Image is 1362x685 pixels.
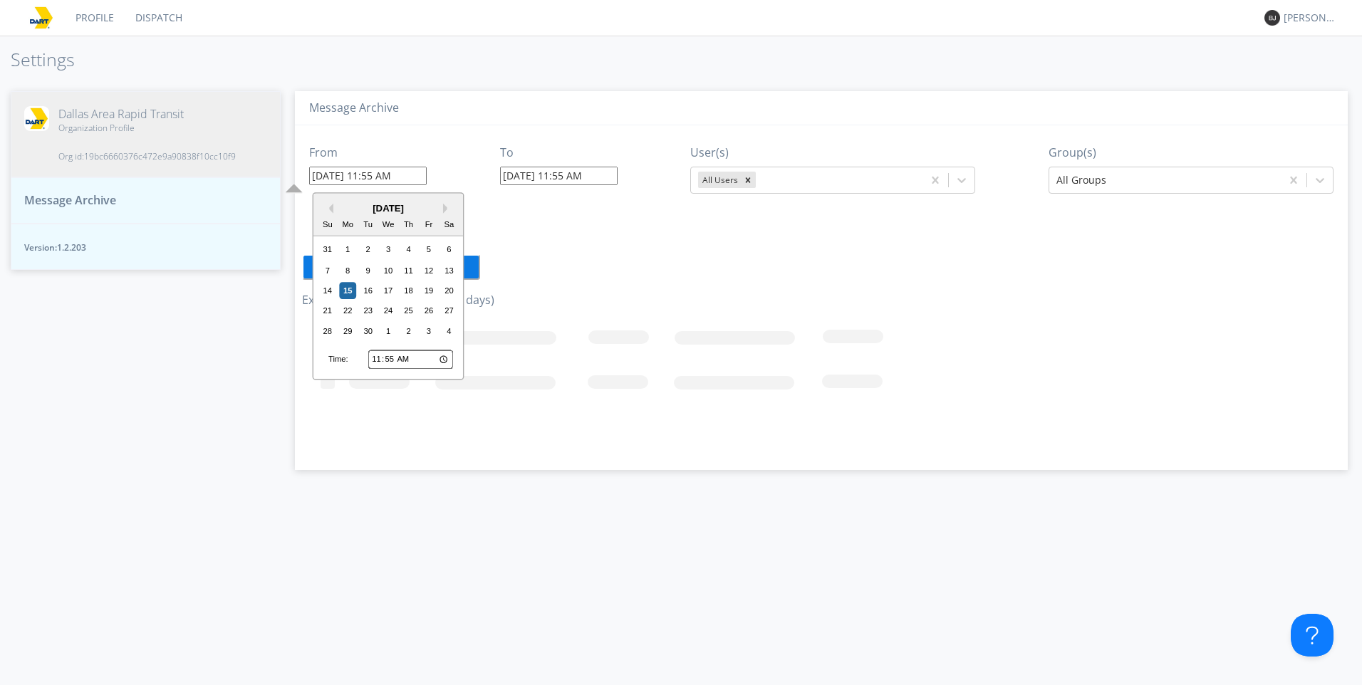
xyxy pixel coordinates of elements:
[1284,11,1337,25] div: [PERSON_NAME]
[441,282,458,299] div: Choose Saturday, September 20th, 2025
[313,202,463,215] div: [DATE]
[420,323,437,340] div: Choose Friday, October 3rd, 2025
[420,262,437,279] div: Choose Friday, September 12th, 2025
[58,122,236,134] span: Organization Profile
[1291,614,1334,657] iframe: Toggle Customer Support
[400,323,417,340] div: Choose Thursday, October 2nd, 2025
[11,224,281,270] button: Version:1.2.203
[380,282,397,299] div: Choose Wednesday, September 17th, 2025
[400,262,417,279] div: Choose Thursday, September 11th, 2025
[380,262,397,279] div: Choose Wednesday, September 10th, 2025
[339,241,356,258] div: Choose Monday, September 1st, 2025
[420,241,437,258] div: Choose Friday, September 5th, 2025
[380,323,397,340] div: Choose Wednesday, October 1st, 2025
[360,323,377,340] div: Choose Tuesday, September 30th, 2025
[420,303,437,320] div: Choose Friday, September 26th, 2025
[339,282,356,299] div: Choose Monday, September 15th, 2025
[500,147,618,160] h3: To
[360,216,377,234] div: Tu
[28,5,54,31] img: 78cd887fa48448738319bff880e8b00c
[318,240,459,341] div: month 2025-09
[441,303,458,320] div: Choose Saturday, September 27th, 2025
[1264,10,1280,26] img: 373638.png
[319,282,336,299] div: Choose Sunday, September 14th, 2025
[339,216,356,234] div: Mo
[339,262,356,279] div: Choose Monday, September 8th, 2025
[420,216,437,234] div: Fr
[698,172,740,188] div: All Users
[319,303,336,320] div: Choose Sunday, September 21st, 2025
[302,254,480,280] button: Create Zip
[420,282,437,299] div: Choose Friday, September 19th, 2025
[339,323,356,340] div: Choose Monday, September 29th, 2025
[58,106,236,122] span: Dallas Area Rapid Transit
[24,241,267,253] span: Version: 1.2.203
[360,282,377,299] div: Choose Tuesday, September 16th, 2025
[400,241,417,258] div: Choose Thursday, September 4th, 2025
[360,303,377,320] div: Choose Tuesday, September 23rd, 2025
[319,241,336,258] div: Choose Sunday, August 31st, 2025
[319,323,336,340] div: Choose Sunday, September 28th, 2025
[319,262,336,279] div: Choose Sunday, September 7th, 2025
[24,192,116,209] span: Message Archive
[24,106,49,131] img: 78cd887fa48448738319bff880e8b00c
[690,147,975,160] h3: User(s)
[400,303,417,320] div: Choose Thursday, September 25th, 2025
[339,303,356,320] div: Choose Monday, September 22nd, 2025
[441,323,458,340] div: Choose Saturday, October 4th, 2025
[11,91,281,178] button: Dallas Area Rapid TransitOrganization ProfileOrg id:19bc6660376c472e9a90838f10cc10f9
[302,294,1341,307] h3: Export History (expires after 2 days)
[58,150,236,162] span: Org id: 19bc6660376c472e9a90838f10cc10f9
[368,350,453,369] input: Time
[400,282,417,299] div: Choose Thursday, September 18th, 2025
[380,216,397,234] div: We
[441,241,458,258] div: Choose Saturday, September 6th, 2025
[740,172,756,188] div: Remove All Users
[441,262,458,279] div: Choose Saturday, September 13th, 2025
[400,216,417,234] div: Th
[309,102,1334,115] h3: Message Archive
[380,241,397,258] div: Choose Wednesday, September 3rd, 2025
[360,262,377,279] div: Choose Tuesday, September 9th, 2025
[11,177,281,224] button: Message Archive
[443,204,453,214] button: Next Month
[441,216,458,234] div: Sa
[380,303,397,320] div: Choose Wednesday, September 24th, 2025
[323,204,333,214] button: Previous Month
[319,216,336,234] div: Su
[1049,147,1334,160] h3: Group(s)
[360,241,377,258] div: Choose Tuesday, September 2nd, 2025
[328,354,348,365] div: Time:
[309,147,427,160] h3: From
